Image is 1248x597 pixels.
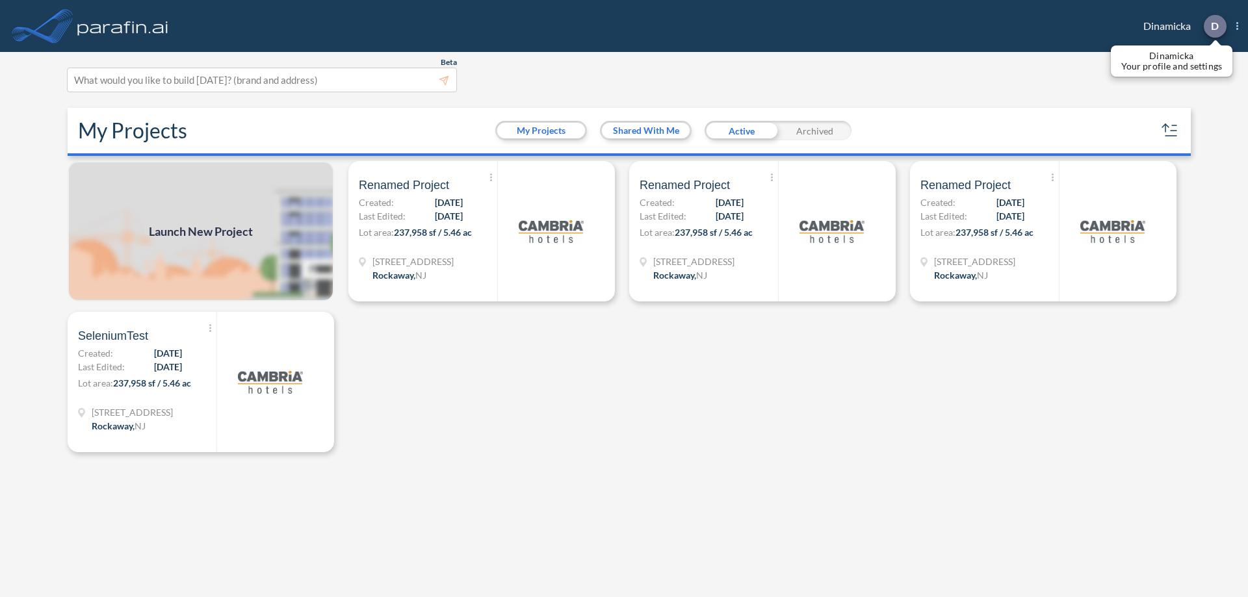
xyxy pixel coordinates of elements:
[653,268,707,282] div: Rockaway, NJ
[435,209,463,223] span: [DATE]
[415,270,426,281] span: NJ
[154,346,182,360] span: [DATE]
[441,57,457,68] span: Beta
[1160,120,1180,141] button: sort
[113,377,191,388] span: 237,958 sf / 5.46 ac
[78,377,113,388] span: Lot area:
[934,268,988,282] div: Rockaway, NJ
[359,177,449,193] span: Renamed Project
[78,360,125,374] span: Last Edited:
[1080,199,1145,264] img: logo
[920,196,955,209] span: Created:
[696,270,707,281] span: NJ
[705,121,778,140] div: Active
[154,360,182,374] span: [DATE]
[92,419,146,433] div: Rockaway, NJ
[716,196,744,209] span: [DATE]
[92,420,135,431] span: Rockaway ,
[920,177,1011,193] span: Renamed Project
[1124,15,1238,38] div: Dinamicka
[640,227,675,238] span: Lot area:
[778,121,851,140] div: Archived
[1121,61,1222,71] p: Your profile and settings
[1211,20,1219,32] p: D
[359,209,406,223] span: Last Edited:
[920,209,967,223] span: Last Edited:
[519,199,584,264] img: logo
[675,227,753,238] span: 237,958 sf / 5.46 ac
[372,255,454,268] span: 321 Mt Hope Ave
[640,196,675,209] span: Created:
[238,349,303,414] img: logo
[653,270,696,281] span: Rockaway ,
[934,255,1015,268] span: 321 Mt Hope Ave
[135,420,146,431] span: NJ
[78,346,113,360] span: Created:
[1121,51,1222,61] p: Dinamicka
[359,196,394,209] span: Created:
[394,227,472,238] span: 237,958 sf / 5.46 ac
[640,177,730,193] span: Renamed Project
[640,209,686,223] span: Last Edited:
[934,270,977,281] span: Rockaway ,
[653,255,734,268] span: 321 Mt Hope Ave
[372,270,415,281] span: Rockaway ,
[435,196,463,209] span: [DATE]
[372,268,426,282] div: Rockaway, NJ
[977,270,988,281] span: NJ
[716,209,744,223] span: [DATE]
[78,118,187,143] h2: My Projects
[92,405,173,419] span: 321 Mt Hope Ave
[78,328,148,344] span: SeleniumTest
[359,227,394,238] span: Lot area:
[955,227,1033,238] span: 237,958 sf / 5.46 ac
[75,13,171,39] img: logo
[497,123,585,138] button: My Projects
[149,223,253,240] span: Launch New Project
[996,209,1024,223] span: [DATE]
[68,161,334,301] img: add
[996,196,1024,209] span: [DATE]
[602,123,690,138] button: Shared With Me
[799,199,864,264] img: logo
[920,227,955,238] span: Lot area:
[68,161,334,301] a: Launch New Project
